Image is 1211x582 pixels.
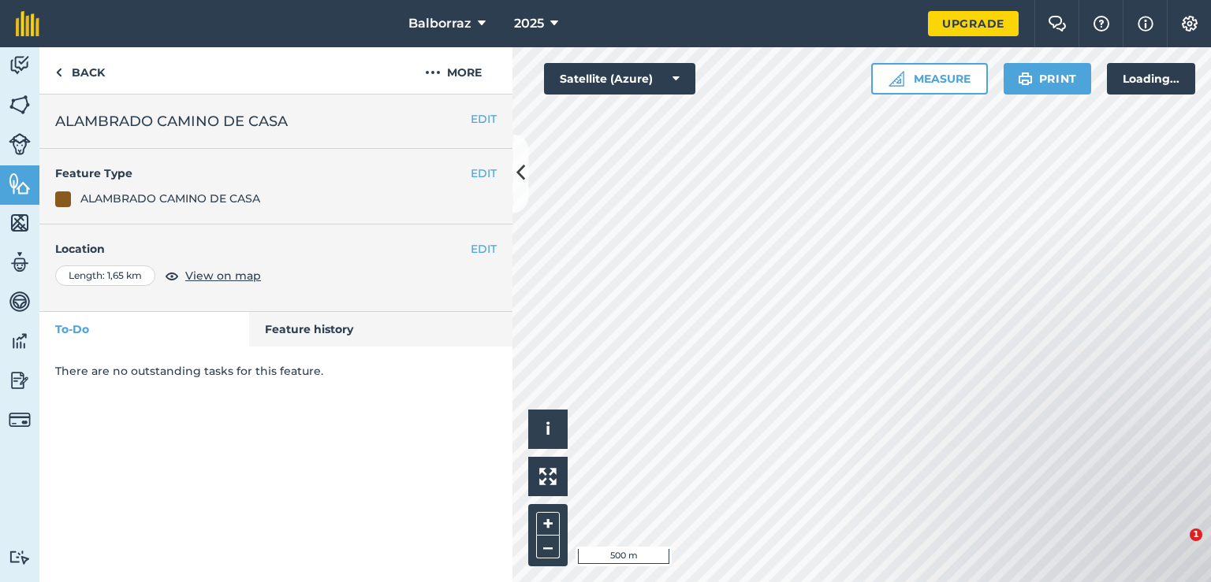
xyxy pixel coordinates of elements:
img: Two speech bubbles overlapping with the left bubble in the forefront [1048,16,1067,32]
span: 1 [1190,528,1202,541]
button: EDIT [471,110,497,128]
button: Satellite (Azure) [544,63,695,95]
img: svg+xml;base64,PD94bWwgdmVyc2lvbj0iMS4wIiBlbmNvZGluZz0idXRmLTgiPz4KPCEtLSBHZW5lcmF0b3I6IEFkb2JlIE... [9,250,31,274]
a: To-Do [39,312,249,347]
img: A question mark icon [1092,16,1111,32]
h4: Feature Type [55,165,471,182]
button: EDIT [471,240,497,258]
img: svg+xml;base64,PHN2ZyB4bWxucz0iaHR0cDovL3d3dy53My5vcmcvMjAwMC9zdmciIHdpZHRoPSI1NiIgaGVpZ2h0PSI2MC... [9,211,31,235]
img: svg+xml;base64,PHN2ZyB4bWxucz0iaHR0cDovL3d3dy53My5vcmcvMjAwMC9zdmciIHdpZHRoPSIxOCIgaGVpZ2h0PSIyNC... [165,266,179,285]
img: svg+xml;base64,PD94bWwgdmVyc2lvbj0iMS4wIiBlbmNvZGluZz0idXRmLTgiPz4KPCEtLSBHZW5lcmF0b3I6IEFkb2JlIE... [9,329,31,353]
img: svg+xml;base64,PD94bWwgdmVyc2lvbj0iMS4wIiBlbmNvZGluZz0idXRmLTgiPz4KPCEtLSBHZW5lcmF0b3I6IEFkb2JlIE... [9,550,31,565]
img: A cog icon [1180,16,1199,32]
h2: ALAMBRADO CAMINO DE CASA [55,110,497,132]
a: Upgrade [928,11,1019,36]
button: i [528,410,568,449]
span: i [546,419,550,439]
h4: Location [55,240,497,258]
p: There are no outstanding tasks for this feature. [55,362,497,380]
button: View on map [165,266,261,285]
img: svg+xml;base64,PHN2ZyB4bWxucz0iaHR0cDovL3d3dy53My5vcmcvMjAwMC9zdmciIHdpZHRoPSI1NiIgaGVpZ2h0PSI2MC... [9,172,31,195]
a: Feature history [249,312,513,347]
img: Four arrows, one pointing top left, one top right, one bottom right and the last bottom left [539,468,557,485]
div: Length : 1,65 km [55,265,155,286]
span: Balborraz [408,14,471,33]
img: svg+xml;base64,PD94bWwgdmVyc2lvbj0iMS4wIiBlbmNvZGluZz0idXRmLTgiPz4KPCEtLSBHZW5lcmF0b3I6IEFkb2JlIE... [9,290,31,313]
img: svg+xml;base64,PHN2ZyB4bWxucz0iaHR0cDovL3d3dy53My5vcmcvMjAwMC9zdmciIHdpZHRoPSI1NiIgaGVpZ2h0PSI2MC... [9,93,31,117]
span: 2025 [514,14,544,33]
img: svg+xml;base64,PHN2ZyB4bWxucz0iaHR0cDovL3d3dy53My5vcmcvMjAwMC9zdmciIHdpZHRoPSIxNyIgaGVpZ2h0PSIxNy... [1138,14,1153,33]
img: svg+xml;base64,PHN2ZyB4bWxucz0iaHR0cDovL3d3dy53My5vcmcvMjAwMC9zdmciIHdpZHRoPSI5IiBoZWlnaHQ9IjI0Ii... [55,63,62,82]
button: + [536,512,560,536]
img: svg+xml;base64,PHN2ZyB4bWxucz0iaHR0cDovL3d3dy53My5vcmcvMjAwMC9zdmciIHdpZHRoPSIyMCIgaGVpZ2h0PSIyNC... [425,63,441,82]
iframe: Intercom live chat [1157,528,1195,566]
button: Measure [871,63,988,95]
img: svg+xml;base64,PD94bWwgdmVyc2lvbj0iMS4wIiBlbmNvZGluZz0idXRmLTgiPz4KPCEtLSBHZW5lcmF0b3I6IEFkb2JlIE... [9,133,31,155]
img: svg+xml;base64,PD94bWwgdmVyc2lvbj0iMS4wIiBlbmNvZGluZz0idXRmLTgiPz4KPCEtLSBHZW5lcmF0b3I6IEFkb2JlIE... [9,369,31,392]
button: More [394,47,512,94]
div: Loading... [1107,63,1195,95]
div: ALAMBRADO CAMINO DE CASA [80,190,260,207]
img: Ruler icon [889,71,904,87]
span: View on map [185,267,261,284]
img: fieldmargin Logo [16,11,39,36]
a: Back [39,47,121,94]
img: svg+xml;base64,PD94bWwgdmVyc2lvbj0iMS4wIiBlbmNvZGluZz0idXRmLTgiPz4KPCEtLSBHZW5lcmF0b3I6IEFkb2JlIE... [9,409,31,431]
img: svg+xml;base64,PHN2ZyB4bWxucz0iaHR0cDovL3d3dy53My5vcmcvMjAwMC9zdmciIHdpZHRoPSIxOSIgaGVpZ2h0PSIyNC... [1018,69,1033,88]
img: svg+xml;base64,PD94bWwgdmVyc2lvbj0iMS4wIiBlbmNvZGluZz0idXRmLTgiPz4KPCEtLSBHZW5lcmF0b3I6IEFkb2JlIE... [9,54,31,77]
button: EDIT [471,165,497,182]
button: – [536,536,560,558]
button: Print [1004,63,1092,95]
